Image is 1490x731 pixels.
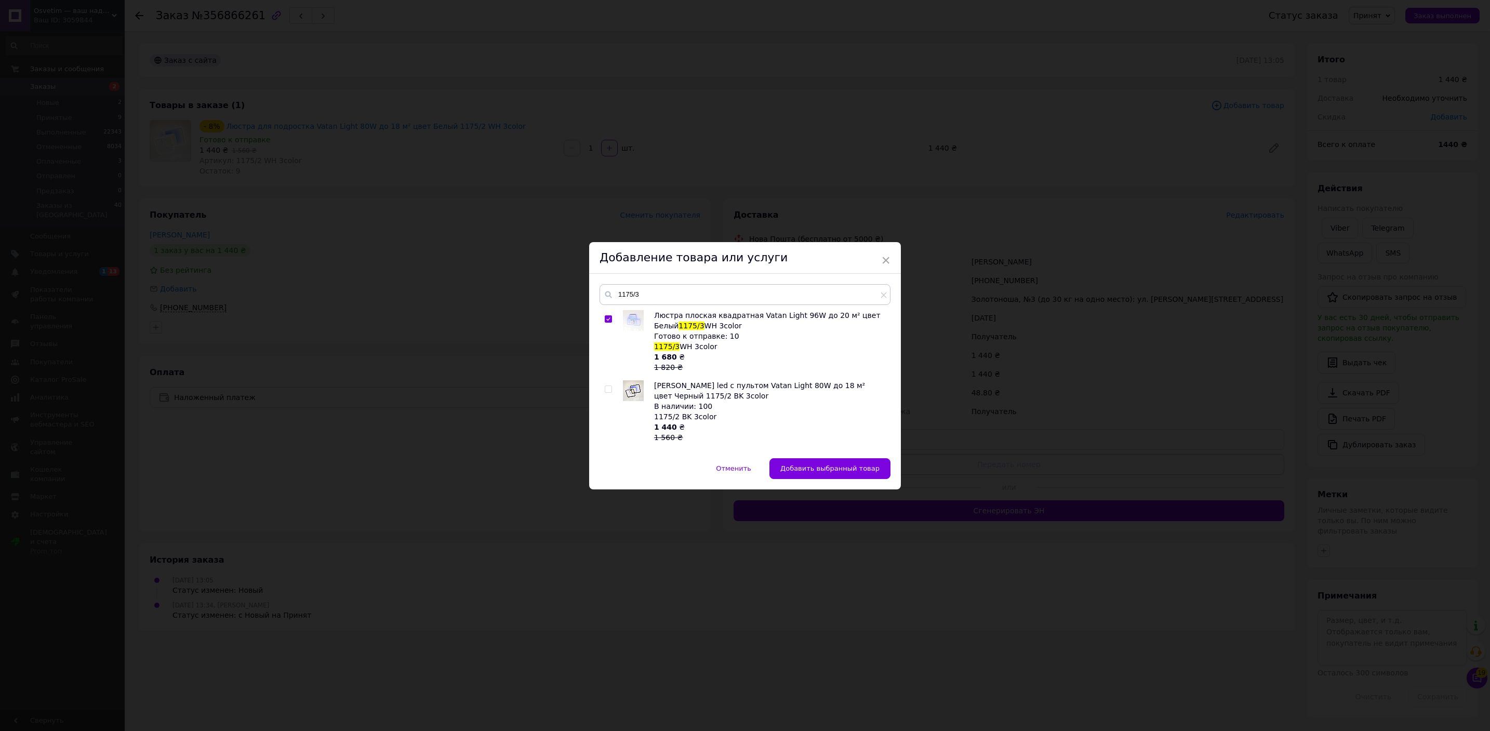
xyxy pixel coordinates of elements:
[589,242,901,274] div: Добавление товара или услуги
[769,458,890,479] button: Добавить выбранный товар
[780,464,880,472] span: Добавить выбранный товар
[716,464,751,472] span: Отменить
[654,433,683,442] span: 1 560 ₴
[881,251,890,269] span: ×
[705,458,762,479] button: Отменить
[680,342,717,351] span: WH 3color
[654,352,885,373] div: ₴
[679,322,704,330] span: 1175/3
[654,331,885,341] div: Готово к отправке: 10
[600,284,890,305] input: Поиск по товарам и услугам
[654,342,680,351] span: 1175/3
[654,381,865,400] span: [PERSON_NAME] led с пультом Vatan Light 80W до 18 м² цвет Черный 1175/2 BK 3color
[704,322,742,330] span: WH 3color
[654,401,885,411] div: В наличии: 100
[623,310,644,331] img: Люстра плоская квадратная Vatan Light 96W до 20 м² цвет Белый 1175/3 WH 3color
[654,353,677,361] b: 1 680
[654,422,885,443] div: ₴
[654,413,716,421] span: 1175/2 BK 3color
[623,380,644,401] img: Люстра led с пультом Vatan Light 80W до 18 м² цвет Черный 1175/2 BK 3color
[654,363,683,371] span: 1 820 ₴
[654,311,881,330] span: Люстра плоская квадратная Vatan Light 96W до 20 м² цвет Белый
[654,423,677,431] b: 1 440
